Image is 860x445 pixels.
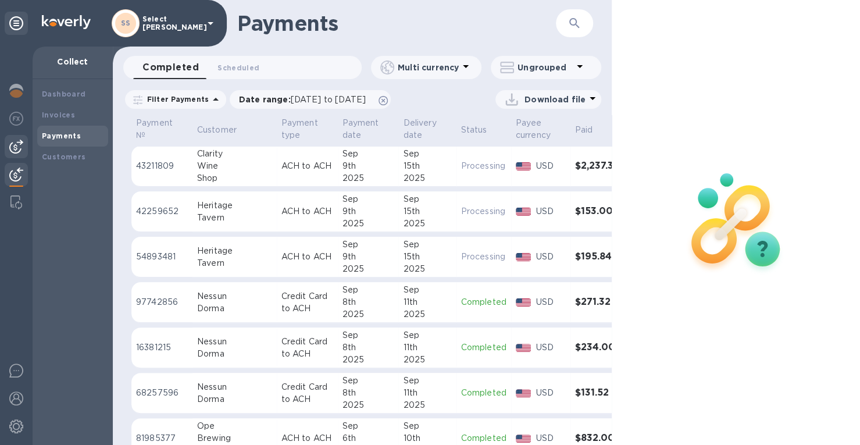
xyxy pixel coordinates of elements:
[403,399,451,411] div: 2025
[217,62,259,74] span: Scheduled
[536,160,565,172] p: USD
[342,205,394,218] div: 9th
[575,297,621,308] h3: $271.32
[136,432,188,444] p: 81985377
[461,296,506,308] p: Completed
[403,160,451,172] div: 15th
[518,62,573,73] p: Ungrouped
[197,432,272,444] div: Brewing
[42,111,75,119] b: Invoices
[121,19,131,27] b: SS
[239,94,372,105] p: Date range :
[403,172,451,184] div: 2025
[281,381,333,405] p: Credit Card to ACH
[461,341,506,354] p: Completed
[197,381,272,393] div: Nessun
[575,124,593,136] p: Paid
[342,375,394,387] div: Sep
[403,205,451,218] div: 15th
[5,12,28,35] div: Unpin categories
[342,172,394,184] div: 2025
[291,95,366,104] span: [DATE] to [DATE]
[403,117,451,141] span: Delivery date
[403,117,436,141] p: Delivery date
[403,329,451,341] div: Sep
[461,160,506,172] p: Processing
[342,341,394,354] div: 8th
[342,420,394,432] div: Sep
[403,341,451,354] div: 11th
[342,117,379,141] p: Payment date
[575,342,621,353] h3: $234.00
[136,251,188,263] p: 54893481
[575,433,621,444] h3: $832.00
[342,432,394,444] div: 6th
[136,205,188,218] p: 42259652
[342,399,394,411] div: 2025
[197,290,272,302] div: Nessun
[42,131,81,140] b: Payments
[342,193,394,205] div: Sep
[575,251,621,262] h3: $195.84
[197,160,272,172] div: Wine
[197,348,272,360] div: Dorma
[281,117,318,141] p: Payment type
[342,251,394,263] div: 9th
[403,296,451,308] div: 11th
[342,354,394,366] div: 2025
[281,205,333,218] p: ACH to ACH
[281,117,333,141] span: Payment type
[136,296,188,308] p: 97742856
[342,263,394,275] div: 2025
[197,302,272,315] div: Dorma
[342,284,394,296] div: Sep
[197,245,272,257] div: Heritage
[403,308,451,321] div: 2025
[197,200,272,212] div: Heritage
[142,59,199,76] span: Completed
[342,148,394,160] div: Sep
[403,432,451,444] div: 10th
[461,251,506,263] p: Processing
[403,284,451,296] div: Sep
[524,94,586,105] p: Download file
[342,296,394,308] div: 8th
[281,290,333,315] p: Credit Card to ACH
[281,336,333,360] p: Credit Card to ACH
[403,148,451,160] div: Sep
[42,56,104,67] p: Collect
[461,124,502,136] span: Status
[536,387,565,399] p: USD
[461,387,506,399] p: Completed
[516,162,531,170] img: USD
[536,432,565,444] p: USD
[281,160,333,172] p: ACH to ACH
[403,387,451,399] div: 11th
[197,420,272,432] div: Ope
[342,308,394,321] div: 2025
[516,298,531,307] img: USD
[342,218,394,230] div: 2025
[536,205,565,218] p: USD
[403,251,451,263] div: 15th
[197,124,252,136] span: Customer
[516,389,531,397] img: USD
[342,160,394,172] div: 9th
[42,90,86,98] b: Dashboard
[575,161,621,172] h3: $2,237.34
[516,208,531,216] img: USD
[536,251,565,263] p: USD
[136,117,188,141] span: Payment №
[403,420,451,432] div: Sep
[461,205,506,218] p: Processing
[403,193,451,205] div: Sep
[237,11,556,35] h1: Payments
[197,124,237,136] p: Customer
[136,117,173,141] p: Payment №
[398,62,459,73] p: Multi currency
[403,354,451,366] div: 2025
[342,329,394,341] div: Sep
[516,435,531,443] img: USD
[197,148,272,160] div: Clarity
[9,112,23,126] img: Foreign exchange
